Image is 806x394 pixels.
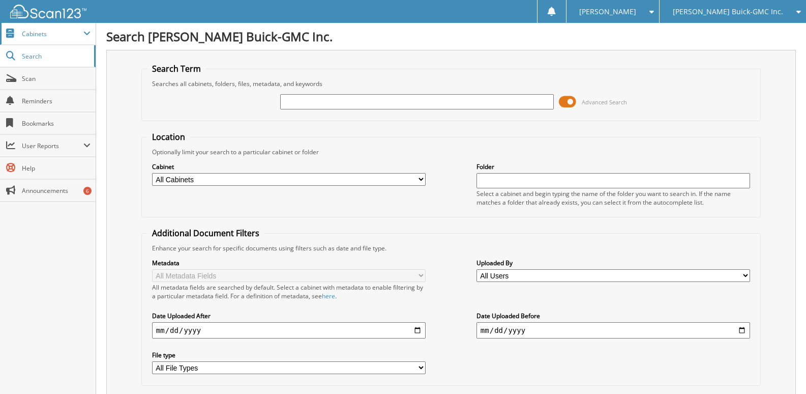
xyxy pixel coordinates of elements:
[147,228,264,239] legend: Additional Document Filters
[22,186,91,195] span: Announcements
[152,259,426,267] label: Metadata
[476,162,750,171] label: Folder
[152,322,426,339] input: start
[152,351,426,359] label: File type
[10,5,86,18] img: scan123-logo-white.svg
[147,131,190,143] legend: Location
[22,97,91,105] span: Reminders
[106,28,796,45] h1: Search [PERSON_NAME] Buick-GMC Inc.
[147,63,206,74] legend: Search Term
[476,322,750,339] input: end
[22,74,91,83] span: Scan
[147,79,755,88] div: Searches all cabinets, folders, files, metadata, and keywords
[147,148,755,156] div: Optionally limit your search to a particular cabinet or folder
[755,345,806,394] iframe: Chat Widget
[152,312,426,320] label: Date Uploaded After
[22,119,91,128] span: Bookmarks
[152,162,426,171] label: Cabinet
[83,187,92,195] div: 6
[147,244,755,252] div: Enhance your search for specific documents using filters such as date and file type.
[582,98,627,106] span: Advanced Search
[152,283,426,300] div: All metadata fields are searched by default. Select a cabinet with metadata to enable filtering b...
[476,259,750,267] label: Uploaded By
[22,142,83,150] span: User Reports
[476,312,750,320] label: Date Uploaded Before
[673,9,783,15] span: [PERSON_NAME] Buick-GMC Inc.
[579,9,636,15] span: [PERSON_NAME]
[22,52,89,61] span: Search
[22,164,91,173] span: Help
[476,189,750,207] div: Select a cabinet and begin typing the name of the folder you want to search in. If the name match...
[22,30,83,38] span: Cabinets
[322,292,335,300] a: here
